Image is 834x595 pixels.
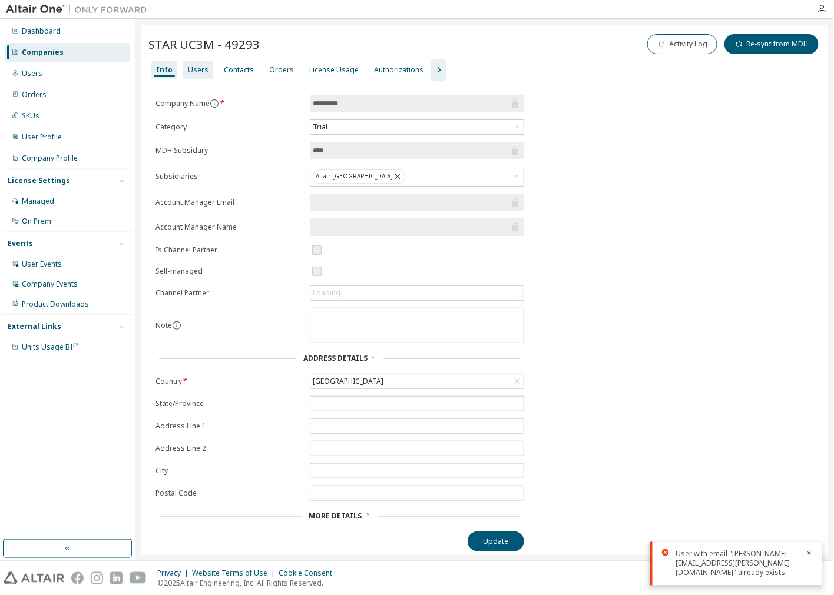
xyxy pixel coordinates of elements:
div: Altair [GEOGRAPHIC_DATA] [310,167,524,186]
img: Altair One [6,4,153,15]
div: Website Terms of Use [192,569,279,578]
label: Company Name [155,99,303,108]
span: More Details [309,511,362,521]
label: State/Province [155,399,303,408]
label: City [155,466,303,476]
div: User Profile [22,132,62,142]
div: External Links [8,322,61,331]
label: MDH Subsidary [155,146,303,155]
label: Address Line 2 [155,444,303,453]
img: youtube.svg [130,572,147,584]
label: Postal Code [155,488,303,498]
div: Authorizations [374,65,423,75]
span: Address Details [303,353,368,363]
div: Orders [269,65,294,75]
div: Users [188,65,208,75]
div: Managed [22,197,54,206]
div: Cookie Consent [279,569,339,578]
label: Account Manager Name [155,222,303,232]
div: Orders [22,90,47,99]
span: Units Usage BI [22,342,80,352]
label: Country [155,377,303,386]
label: Category [155,122,303,132]
label: Note [155,320,172,330]
div: Dashboard [22,26,61,36]
div: License Usage [309,65,359,75]
button: Activity Log [647,34,717,54]
label: Account Manager Email [155,198,303,207]
img: instagram.svg [91,572,103,584]
img: linkedin.svg [110,572,123,584]
div: Privacy [157,569,192,578]
p: © 2025 Altair Engineering, Inc. All Rights Reserved. [157,578,339,588]
img: altair_logo.svg [4,572,64,584]
button: Re-sync from MDH [724,34,819,54]
div: License Settings [8,176,70,185]
div: [GEOGRAPHIC_DATA] [311,375,385,388]
div: On Prem [22,217,51,226]
span: STAR UC3M - 49293 [148,36,260,52]
div: Loading... [313,288,346,298]
div: Company Profile [22,154,78,163]
div: Companies [22,48,64,57]
div: SKUs [22,111,39,121]
label: Self-managed [155,267,303,276]
div: Product Downloads [22,300,89,309]
div: Loading... [310,286,524,300]
label: Is Channel Partner [155,245,303,255]
div: User Events [22,260,62,269]
button: information [172,321,181,330]
label: Subsidiaries [155,172,303,181]
div: Info [156,65,173,75]
button: Update [468,531,524,551]
label: Address Line 1 [155,421,303,431]
div: [GEOGRAPHIC_DATA] [310,374,524,388]
button: information [210,99,219,108]
div: Trial [311,121,329,134]
div: User with email "[PERSON_NAME][EMAIL_ADDRESS][PERSON_NAME][DOMAIN_NAME]" already exists. [676,549,799,577]
label: Channel Partner [155,288,303,298]
div: Contacts [224,65,254,75]
div: Trial [310,120,524,134]
div: Company Events [22,280,78,289]
div: Altair [GEOGRAPHIC_DATA] [313,169,405,184]
div: Users [22,69,42,78]
img: facebook.svg [71,572,84,584]
div: Events [8,239,33,248]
